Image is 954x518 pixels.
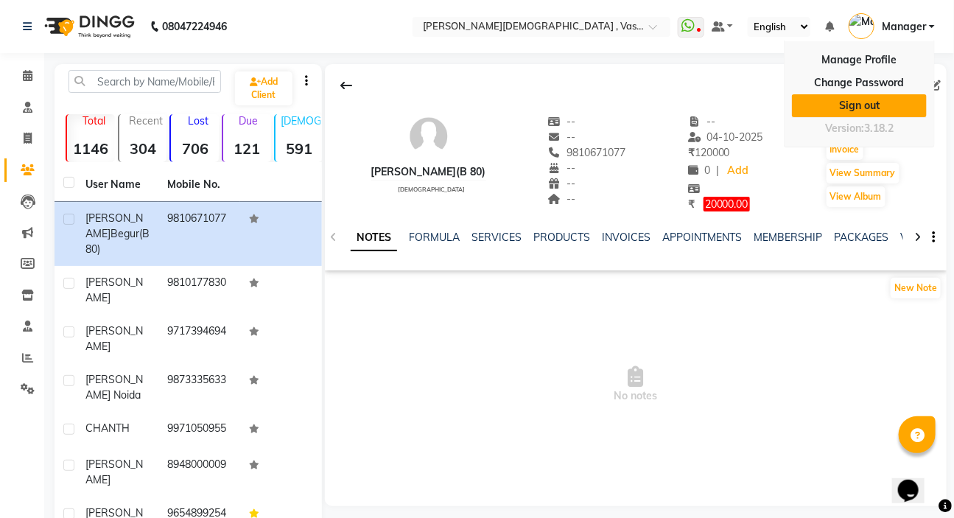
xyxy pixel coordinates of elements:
p: Recent [125,114,167,127]
th: User Name [77,168,158,202]
a: PACKAGES [834,231,888,244]
span: -- [548,177,576,190]
span: 120000 [688,146,730,159]
td: 9810177830 [158,266,240,315]
span: -- [548,192,576,206]
div: Version:3.18.2 [792,118,927,139]
strong: 591 [276,139,323,158]
td: 9717394694 [158,315,240,363]
button: View Album [827,186,885,207]
td: 9873335633 [158,363,240,412]
span: | [716,163,719,178]
span: ₹ [688,146,695,159]
td: 9810671077 [158,202,240,266]
b: 08047224946 [162,6,227,47]
span: -- [548,115,576,128]
p: Due [226,114,271,127]
div: Back to Client [331,71,362,99]
span: -- [548,161,576,175]
span: [PERSON_NAME] Noida [85,373,143,402]
img: Manager [849,13,874,39]
span: No notes [325,312,947,459]
a: FORMULA [409,231,460,244]
button: Invoice [827,139,863,160]
a: PRODUCTS [533,231,590,244]
span: [PERSON_NAME] [85,211,143,240]
img: avatar [407,114,451,158]
td: 9971050955 [158,412,240,448]
th: Mobile No. [158,168,240,202]
span: CHANTH [85,421,130,435]
img: logo [38,6,138,47]
span: 04-10-2025 [688,130,763,144]
a: APPOINTMENTS [662,231,742,244]
button: View Summary [827,163,899,183]
a: Add [725,161,751,181]
span: [PERSON_NAME] [85,324,143,353]
strong: 706 [171,139,219,158]
a: Manage Profile [792,49,927,71]
span: begur(b 80) [85,227,150,256]
span: -- [688,115,716,128]
p: Lost [177,114,219,127]
p: [DEMOGRAPHIC_DATA] [281,114,323,127]
span: ₹ [688,197,695,211]
span: 20000.00 [704,197,750,211]
button: New Note [891,278,941,298]
span: 0 [688,164,710,177]
a: MEMBERSHIP [754,231,822,244]
a: Change Password [792,71,927,94]
span: [PERSON_NAME] [85,276,143,304]
td: 8948000009 [158,448,240,497]
p: Total [73,114,115,127]
span: Manager [882,19,926,35]
a: NOTES [351,225,397,251]
strong: 1146 [67,139,115,158]
iframe: chat widget [892,459,939,503]
a: INVOICES [602,231,650,244]
strong: 121 [223,139,271,158]
span: -- [548,130,576,144]
span: 9810671077 [548,146,626,159]
a: Sign out [792,94,927,117]
a: SERVICES [471,231,522,244]
div: [PERSON_NAME](b 80) [371,164,486,180]
a: Add Client [235,71,292,105]
span: [PERSON_NAME] [85,458,143,486]
strong: 304 [119,139,167,158]
input: Search by Name/Mobile/Email/Code [69,70,221,93]
span: [DEMOGRAPHIC_DATA] [398,186,465,193]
